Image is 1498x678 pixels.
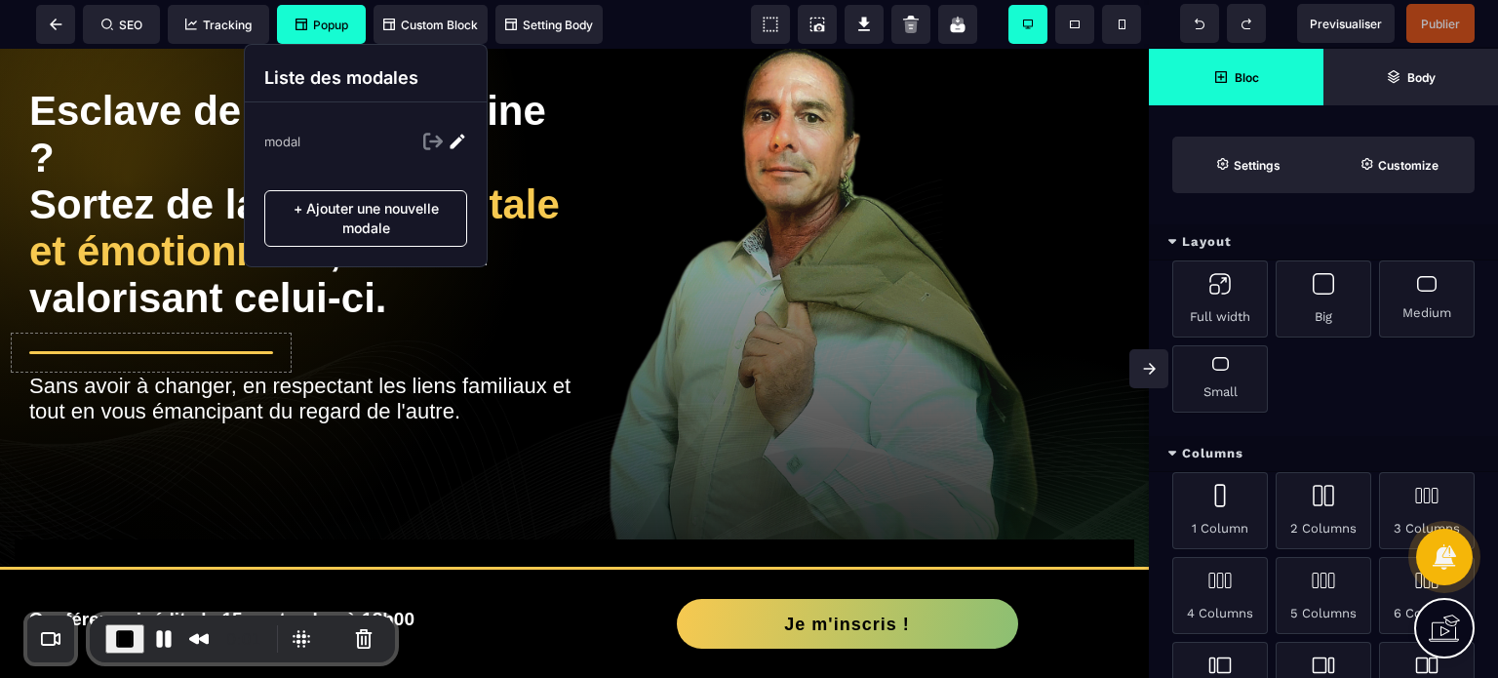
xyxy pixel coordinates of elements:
[264,64,467,92] p: Liste des modales
[1379,260,1475,338] div: Medium
[448,132,467,151] img: Edit Icon
[29,133,572,225] span: charge mentale et émotionnelle
[1172,472,1268,549] div: 1 Column
[1276,260,1371,338] div: Big
[1172,260,1268,338] div: Full width
[29,325,574,376] div: Sans avoir à changer, en respectant les liens familiaux et tout en vous émancipant du regard de l...
[1149,49,1323,105] span: Open Blocks
[1234,158,1281,173] strong: Settings
[1172,137,1323,193] span: Settings
[1172,345,1268,413] div: Small
[1378,158,1439,173] strong: Customize
[29,550,574,591] h2: Conférence inédite le 15 septembre à 18h00
[1172,557,1268,634] div: 4 Columns
[751,5,790,44] span: View components
[1421,17,1460,31] span: Publier
[29,39,574,133] div: Esclave de son patrimoine ?
[264,134,300,149] p: modal
[1323,137,1475,193] span: Open Style Manager
[1149,224,1498,260] div: Layout
[296,18,348,32] span: Popup
[1323,49,1498,105] span: Open Layer Manager
[1379,557,1475,634] div: 6 Columns
[1235,70,1259,85] strong: Bloc
[1407,70,1436,85] strong: Body
[505,18,593,32] span: Setting Body
[29,133,574,273] div: Sortez de la , tout en valorisant celui-ci.
[264,190,467,247] p: + Ajouter une nouvelle modale
[423,132,443,151] img: Exit Icon
[101,18,142,32] span: SEO
[1276,557,1371,634] div: 5 Columns
[1297,4,1395,43] span: Preview
[1310,17,1382,31] span: Previsualiser
[185,18,252,32] span: Tracking
[677,550,1018,600] button: Je m'inscris !
[1276,472,1371,549] div: 2 Columns
[1379,472,1475,549] div: 3 Columns
[383,18,478,32] span: Custom Block
[1149,436,1498,472] div: Columns
[798,5,837,44] span: Screenshot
